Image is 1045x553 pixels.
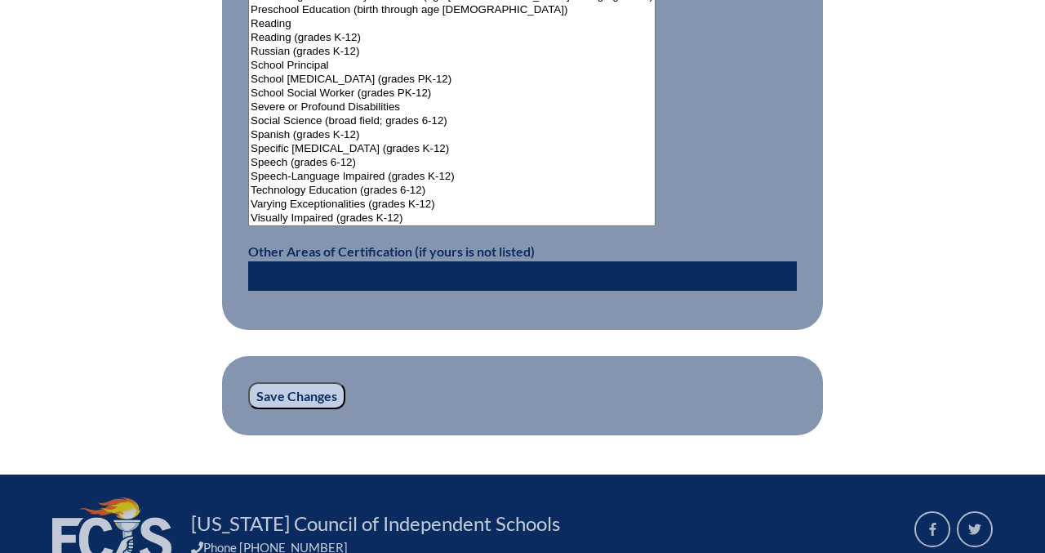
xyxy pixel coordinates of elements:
option: Spanish (grades K-12) [249,128,655,142]
option: Visually Impaired (grades K-12) [249,212,655,225]
input: Save Changes [248,382,345,410]
option: Social Science (broad field; grades 6-12) [249,114,655,128]
option: Speech-Language Impaired (grades K-12) [249,170,655,184]
option: Preschool Education (birth through age [DEMOGRAPHIC_DATA]) [249,3,655,17]
option: School Principal [249,59,655,73]
option: Speech (grades 6-12) [249,156,655,170]
option: Russian (grades K-12) [249,45,655,59]
option: Specific [MEDICAL_DATA] (grades K-12) [249,142,655,156]
option: Varying Exceptionalities (grades K-12) [249,198,655,212]
option: Technology Education (grades 6-12) [249,184,655,198]
label: Other Areas of Certification (if yours is not listed) [248,243,535,259]
option: School [MEDICAL_DATA] (grades PK-12) [249,73,655,87]
option: School Social Worker (grades PK-12) [249,87,655,100]
option: Reading (grades K-12) [249,31,655,45]
option: Reading [249,17,655,31]
option: Severe or Profound Disabilities [249,100,655,114]
a: [US_STATE] Council of Independent Schools [185,511,567,537]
